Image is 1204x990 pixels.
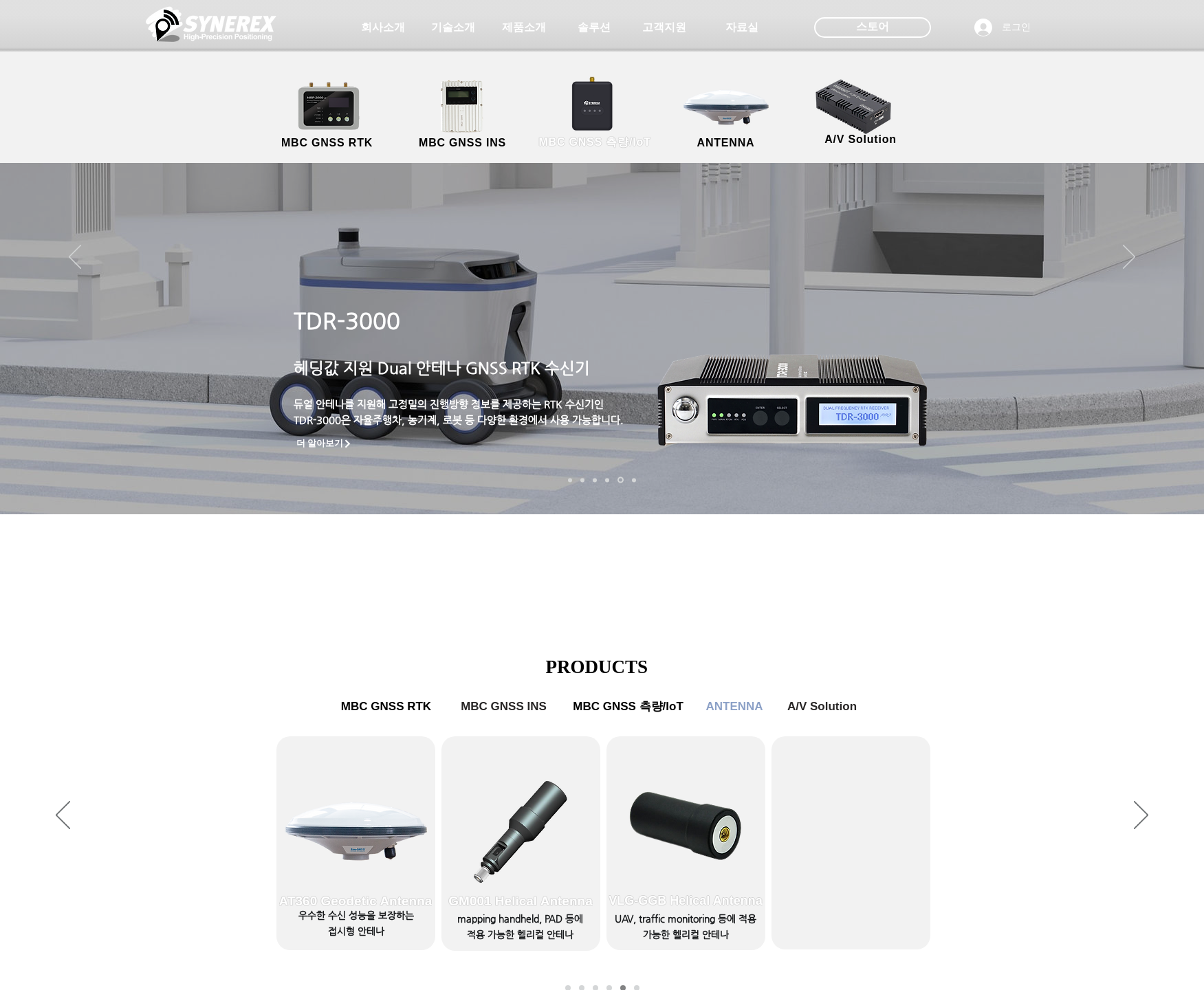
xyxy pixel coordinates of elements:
iframe: Wix Chat [950,557,1204,990]
a: 고객지원 [630,14,699,41]
a: MBC GNSS 측량/IoT [528,79,662,151]
a: MBC GNSS RTK [265,79,389,151]
span: MBC GNSS RTK [341,700,431,714]
span: 고객지원 [642,21,686,35]
a: 정밀농업 [632,478,636,482]
span: ANTENNA [697,137,755,149]
img: MGI2000_front-removebg-preview (1).png [422,76,507,136]
a: 제품소개 [490,14,558,41]
a: MBC GNSS RTK [331,693,441,720]
img: AT360.png [273,784,441,875]
button: 이전 [69,245,81,271]
a: AT360 Geodetic Antenna [276,736,435,949]
span: MBC GNSS 측량/IoT [573,698,683,714]
span: 회사소개 [361,21,405,35]
a: A/V Solution [799,76,923,148]
span: MBC GNSS RTK [281,137,373,149]
nav: 슬라이드 [564,477,640,483]
a: GM001 Helical Antenna [441,736,600,949]
a: 솔루션 [560,14,628,41]
a: 측량 IoT [593,478,597,482]
a: VLG-GGB Helical Antenna [606,736,765,949]
a: MBC GNSS 측량/IoT [562,693,694,720]
span: 제품소개 [502,21,546,35]
span: A/V Solution [787,700,857,714]
div: 스토어 [814,17,931,38]
span: MBC GNSS INS [461,700,547,714]
a: MBC GNSS INS [452,693,556,720]
button: 이전 [56,801,70,831]
a: 자료실 [708,14,776,41]
a: 드론 8 - SMC 2000 [580,478,584,482]
a: MBC GNSS INS [401,79,525,151]
img: SynRTK__.png [558,68,628,138]
span: ANTENNA [705,700,763,714]
span: MBC GNSS 측량/IoT [538,135,650,150]
a: 기술소개 [419,14,488,41]
span: 솔루션 [578,21,611,35]
a: A/V Solution [777,693,868,720]
img: 씨너렉스_White_simbol_대지 1.png [146,3,276,45]
span: MBC GNSS INS [419,137,506,149]
a: ANTENNA [664,79,788,151]
span: A/V Solution [824,133,897,146]
button: 로그인 [965,14,1040,41]
span: 자료실 [725,21,758,35]
span: GM001 Helical Antenna [448,894,592,909]
button: 다음 [1123,245,1135,271]
a: 회사소개 [349,14,417,41]
a: 로봇- SMC 2000 [568,478,572,482]
span: AT360 Geodetic Antenna [279,894,433,909]
a: 자율주행 [605,478,609,482]
span: 기술소개 [431,21,475,35]
a: ANTENNA [700,693,769,720]
span: VLG-GGB Helical Antenna [609,894,762,908]
a: 로봇 [617,477,624,483]
span: PRODUCTS [546,657,648,677]
span: 로그인 [997,21,1036,34]
span: 스토어 [856,19,889,34]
